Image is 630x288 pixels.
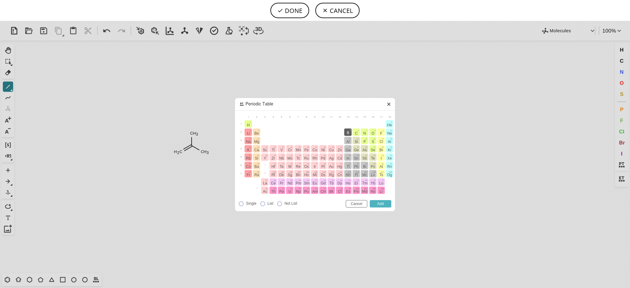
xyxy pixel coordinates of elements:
[380,164,383,169] span: At
[319,115,327,120] th: 10
[286,115,293,120] th: 6
[264,156,266,160] span: Y
[379,148,383,152] span: Br
[314,164,316,169] span: Ir
[253,145,260,152] button: Ca
[361,137,368,144] button: P
[369,137,377,144] button: S
[253,137,260,144] button: Mg
[344,187,352,194] button: Es
[353,162,360,169] button: Pb
[329,189,333,194] span: Bk
[269,187,277,194] button: Th
[346,189,350,194] span: Es
[353,128,360,136] button: C
[377,162,385,169] button: At
[238,153,244,161] th: 5
[319,170,327,177] button: Ds
[311,115,318,120] th: 9
[329,181,333,185] span: Tb
[247,148,249,152] span: K
[361,153,368,161] button: Sb
[238,145,244,152] th: 4
[369,128,377,136] button: O
[303,145,310,152] button: Fe
[379,173,383,177] span: Ts
[386,162,393,169] button: Rn
[336,187,343,194] button: Cf
[346,181,350,185] span: Ho
[346,140,350,144] span: Al
[253,153,260,161] button: Sr
[338,189,341,194] span: Cf
[346,173,350,177] span: Nh
[269,178,277,186] button: Ce
[386,170,393,177] button: Og
[278,178,285,186] button: Pr
[353,153,360,161] button: Sn
[363,140,366,144] span: P
[269,153,277,161] button: Zr
[387,123,392,127] span: He
[377,145,385,152] button: Br
[377,170,385,177] button: Ts
[387,131,392,136] span: Ne
[377,187,385,194] button: Lr
[328,145,335,152] button: Cu
[329,173,334,177] span: Rg
[336,178,343,186] button: Dy
[303,115,310,120] th: 8
[304,156,309,160] span: Ru
[369,178,377,186] button: Yb
[371,181,375,185] span: Yb
[344,153,352,161] button: In
[337,164,342,169] span: Hg
[354,164,359,169] span: Pb
[311,178,318,186] button: Eu
[328,170,335,177] button: Rg
[247,123,250,127] span: H
[362,148,367,152] span: As
[286,145,293,152] button: Cr
[353,137,360,144] button: Si
[260,200,273,207] label: List
[311,162,318,169] button: Ir
[328,115,335,120] th: 11
[286,178,293,186] button: Nd
[296,156,300,160] span: Tc
[337,173,342,177] span: Cn
[238,128,244,136] th: 2
[354,148,359,152] span: Ge
[362,189,367,194] span: Md
[288,173,292,177] span: Sg
[280,148,283,152] span: V
[277,200,297,207] label: Not List
[371,164,375,169] span: Po
[386,153,393,161] button: Xe
[344,128,352,136] button: B
[286,187,293,194] button: U
[254,164,259,169] span: Ba
[329,156,334,160] span: Ag
[337,156,342,160] span: Cd
[388,140,391,144] span: Ar
[386,120,393,128] button: He
[261,187,269,194] button: Ac
[321,181,325,185] span: Gd
[313,156,317,160] span: Rh
[361,115,368,120] th: 15
[372,140,374,144] span: S
[296,173,301,177] span: Bh
[319,187,327,194] button: Cm
[386,115,393,120] th: 18
[321,156,325,160] span: Pd
[353,187,360,194] button: Fm
[354,181,358,185] span: Er
[304,181,309,185] span: Sm
[369,170,377,177] button: Lv
[380,131,382,136] span: F
[261,153,269,161] button: Y
[253,162,260,169] button: Ba
[288,181,292,185] span: Nd
[280,164,284,169] span: Ta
